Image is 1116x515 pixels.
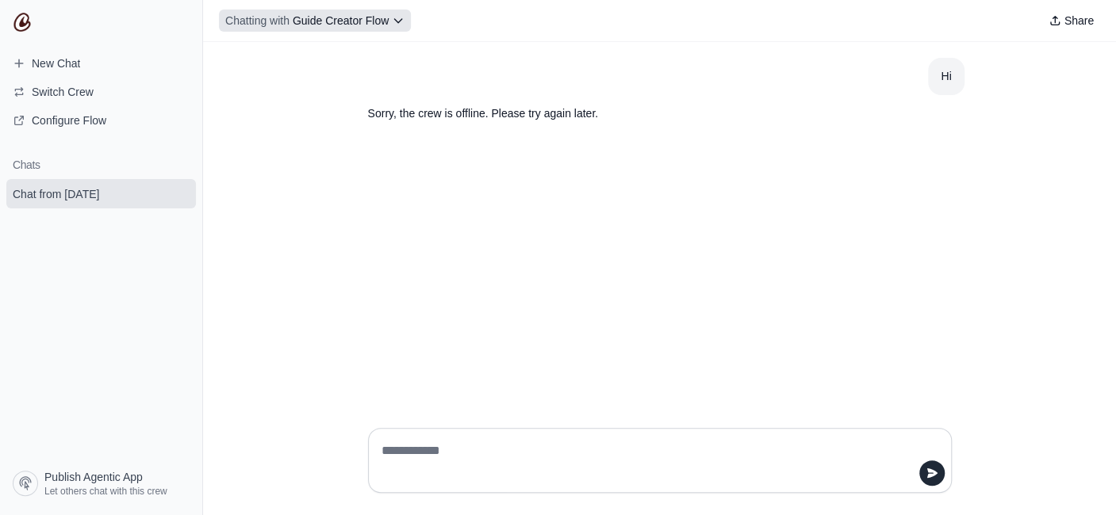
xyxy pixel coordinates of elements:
button: Share [1042,10,1100,32]
span: Chatting with [225,13,290,29]
div: Hi [941,67,951,86]
img: CrewAI Logo [13,13,32,32]
span: Publish Agentic App [44,469,143,485]
span: Guide Creator Flow [293,14,389,27]
span: Chat from [DATE] [13,186,99,202]
a: Configure Flow [6,108,196,133]
button: Chatting with Guide Creator Flow [219,10,411,32]
span: Let others chat with this crew [44,485,167,498]
span: New Chat [32,55,80,71]
section: Response [355,95,888,132]
span: Share [1064,13,1094,29]
a: Chat from [DATE] [6,179,196,208]
button: Switch Crew [6,79,196,105]
section: User message [928,58,964,95]
a: New Chat [6,51,196,76]
p: Sorry, the crew is offline. Please try again later. [368,105,876,123]
span: Configure Flow [32,113,106,128]
span: Switch Crew [32,84,94,100]
a: Publish Agentic App Let others chat with this crew [6,464,196,502]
